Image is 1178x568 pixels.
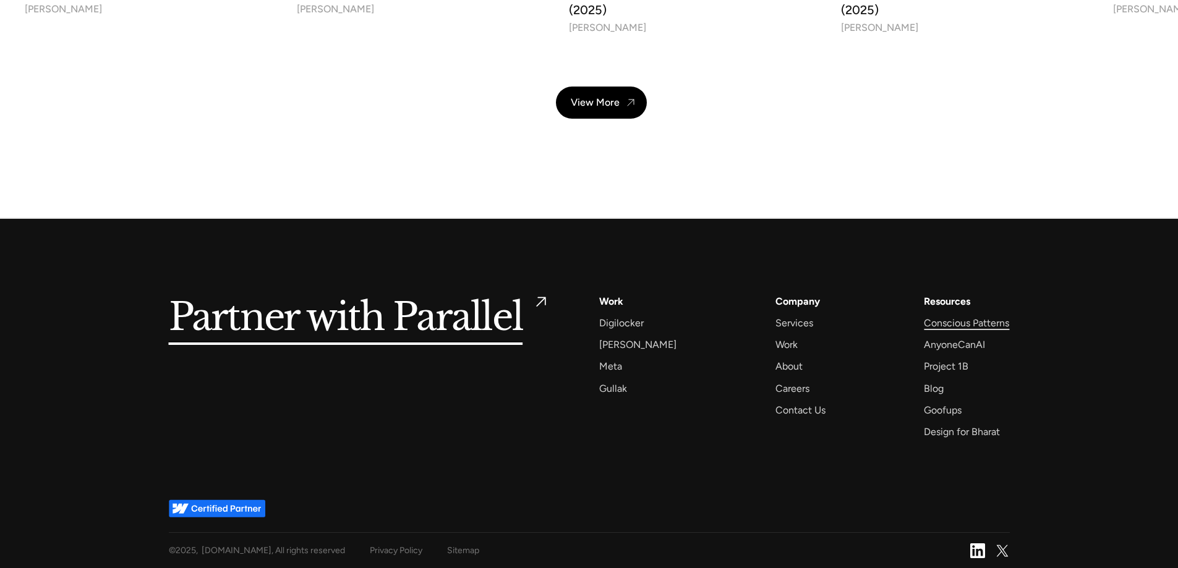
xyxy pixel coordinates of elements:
a: View More [556,87,647,119]
a: Partner with Parallel [169,293,550,343]
a: Work [775,336,798,353]
a: Project 1B [924,358,968,375]
a: Blog [924,380,944,397]
a: Services [775,315,813,331]
h5: Partner with Parallel [169,293,523,343]
a: Gullak [599,380,627,397]
div: Resources [924,293,970,310]
div: View More [571,96,620,108]
a: Conscious Patterns [924,315,1009,331]
span: 2025 [176,545,196,556]
a: AnyoneCanAI [924,336,985,353]
a: Design for Bharat [924,423,1000,440]
a: Privacy Policy [370,543,422,558]
a: Goofups [924,402,962,418]
a: Work [599,293,623,310]
div: © , [DOMAIN_NAME], All rights reserved [169,543,345,558]
a: Sitemap [447,543,479,558]
a: Company [775,293,820,310]
a: Digilocker [599,315,644,331]
a: Contact Us [775,402,826,418]
a: About [775,358,803,375]
a: Careers [775,380,809,397]
a: [PERSON_NAME] [599,336,676,353]
a: Meta [599,358,622,375]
